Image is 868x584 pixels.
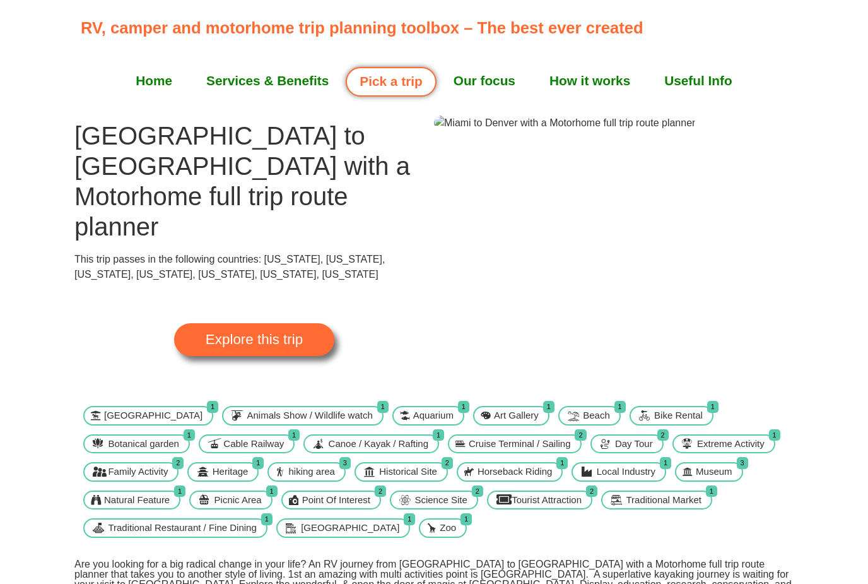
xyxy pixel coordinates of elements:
[377,401,389,413] span: 1
[285,465,337,479] span: hiking area
[101,408,206,423] span: [GEOGRAPHIC_DATA]
[207,401,218,413] span: 1
[209,465,252,479] span: Heritage
[612,437,656,451] span: Day Tour
[346,67,436,97] a: Pick a trip
[491,408,542,423] span: Art Gallery
[647,65,749,97] a: Useful Info
[206,333,303,347] span: Explore this trip
[299,493,373,508] span: Point Of Interest
[737,457,748,469] span: 3
[119,65,189,97] a: Home
[614,401,626,413] span: 1
[657,429,669,441] span: 2
[244,408,376,423] span: Animals Show / Wildlife watch
[466,437,573,451] span: Cruise Terminal / Sailing
[220,437,287,451] span: Cable Railway
[174,323,334,356] a: Explore this trip
[172,457,184,469] span: 2
[769,429,780,441] span: 1
[442,457,453,469] span: 2
[706,486,717,498] span: 1
[184,429,195,441] span: 1
[458,401,469,413] span: 1
[437,65,532,97] a: Our focus
[707,401,718,413] span: 1
[101,493,173,508] span: Natural Feature
[474,465,555,479] span: Horseback Riding
[266,486,278,498] span: 1
[623,493,705,508] span: Traditional Market
[575,429,586,441] span: 2
[532,65,647,97] a: How it works
[556,457,568,469] span: 1
[174,486,185,498] span: 1
[105,521,259,535] span: Traditional Restaurant / Fine Dining
[437,521,459,535] span: Zoo
[375,486,386,498] span: 2
[81,16,794,40] p: RV, camper and motorhome trip planning toolbox – The best ever created
[472,486,483,498] span: 2
[81,65,787,97] nav: Menu
[74,254,385,280] span: This trip passes in the following countries: [US_STATE], [US_STATE], [US_STATE], [US_STATE], [US_...
[298,521,402,535] span: [GEOGRAPHIC_DATA]
[508,493,585,508] span: Tourist Attraction
[694,437,768,451] span: Extreme Activity
[74,121,434,242] h1: [GEOGRAPHIC_DATA] to [GEOGRAPHIC_DATA] with a Motorhome full trip route planner
[693,465,736,479] span: Museum
[404,513,415,525] span: 1
[325,437,431,451] span: Canoe / Kayak / Rafting
[261,513,273,525] span: 1
[543,401,554,413] span: 1
[594,465,659,479] span: Local Industry
[651,408,706,423] span: Bike Rental
[411,493,470,508] span: Science Site
[211,493,265,508] span: Picnic Area
[105,465,171,479] span: Family Activity
[433,429,444,441] span: 1
[460,513,472,525] span: 1
[586,486,597,498] span: 2
[288,429,300,441] span: 1
[580,408,613,423] span: Beach
[434,116,695,131] img: Miami to Denver with a Motorhome full trip route planner
[376,465,440,479] span: Historical Site
[105,437,182,451] span: Botanical garden
[339,457,351,469] span: 3
[189,65,346,97] a: Services & Benefits
[252,457,264,469] span: 1
[660,457,671,469] span: 1
[410,408,457,423] span: Aquarium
